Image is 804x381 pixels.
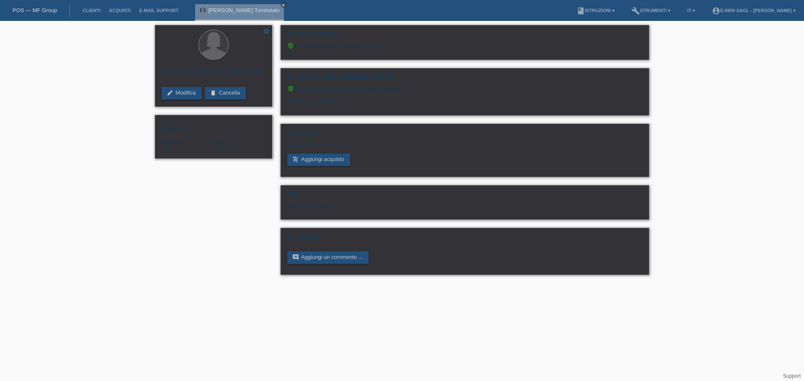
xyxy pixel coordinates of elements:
span: Nationalità [162,140,183,145]
a: [PERSON_NAME] Tombolato [208,7,279,13]
span: Lingua [214,140,227,145]
a: commentAggiungi un commento ... [287,251,368,264]
i: verified_user [287,85,294,92]
h2: Autorizzazione [287,30,642,42]
i: star_border [263,27,270,35]
div: Femminile [162,120,214,132]
i: account_circle [712,7,720,15]
h2: Controllo della solvibilità (KKG) [287,73,642,85]
h2: Acquisti [287,128,642,141]
i: add_shopping_cart [292,156,299,163]
a: bookIstruzioni ▾ [572,8,619,13]
i: book [577,7,585,15]
h2: Commenti [287,233,642,245]
a: Clienti [78,8,105,13]
span: Italiano [214,145,231,151]
a: editModifica [162,87,201,100]
span: Svizzera [162,145,170,151]
div: Nessun file ancora [287,202,543,209]
a: buildStrumenti ▾ [627,8,675,13]
i: close [281,3,286,7]
a: add_shopping_cartAggiungi acquisto [287,153,350,166]
i: delete [210,89,216,96]
span: Genere [162,120,177,125]
a: star_border [263,27,270,36]
a: deleteCancella [205,87,246,100]
h2: [PERSON_NAME] Tombolato [162,68,265,80]
div: Il controllo della solvibilità ha avuto successo. Limite: CHF 5'000.00 [287,85,642,111]
a: Support [783,373,801,379]
a: close [281,2,286,8]
i: comment [292,254,299,261]
div: L’autorizzazione è andata a buon fine. [287,42,642,49]
a: Acquisti [105,8,135,13]
a: account_circleE-6900 Sagl - [PERSON_NAME] ▾ [708,8,800,13]
a: E-mail Support [135,8,183,13]
h2: File [287,190,642,202]
i: edit [167,89,173,96]
i: verified_user [287,42,294,49]
a: IT ▾ [683,8,699,13]
div: Nessun acquisto ancora [287,141,642,153]
i: build [631,7,640,15]
a: POS — MF Group [13,7,57,13]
